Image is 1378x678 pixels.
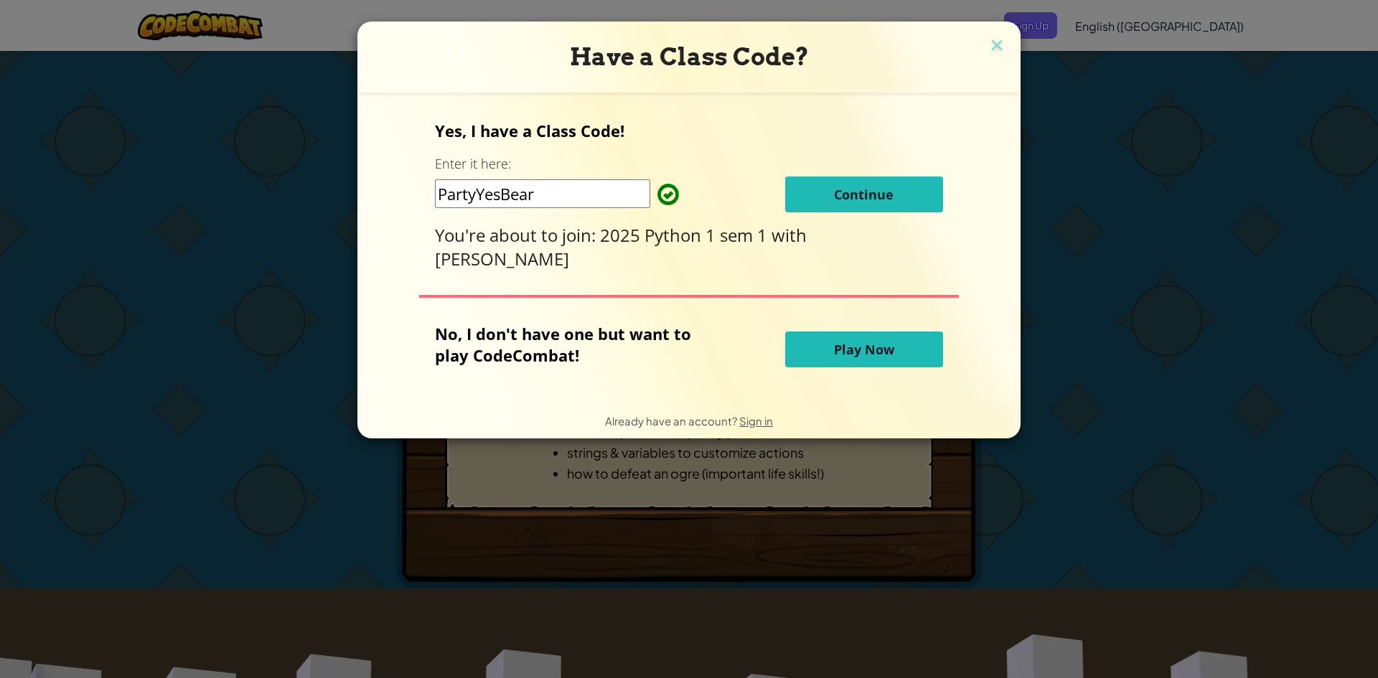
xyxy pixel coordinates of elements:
[785,331,943,367] button: Play Now
[435,247,569,270] span: [PERSON_NAME]
[435,155,511,173] label: Enter it here:
[435,120,942,141] p: Yes, I have a Class Code!
[600,223,772,247] span: 2025 Python 1 sem 1
[834,186,894,203] span: Continue
[988,36,1006,57] img: close icon
[435,323,713,366] p: No, I don't have one but want to play CodeCombat!
[772,223,807,247] span: with
[739,414,773,428] a: Sign in
[570,42,809,71] span: Have a Class Code?
[605,414,739,428] span: Already have an account?
[435,223,600,247] span: You're about to join:
[834,341,894,358] span: Play Now
[785,176,943,212] button: Continue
